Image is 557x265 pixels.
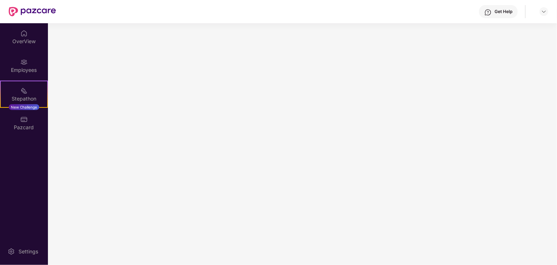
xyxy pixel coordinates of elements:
[8,248,15,255] img: svg+xml;base64,PHN2ZyBpZD0iU2V0dGluZy0yMHgyMCIgeG1sbnM9Imh0dHA6Ly93d3cudzMub3JnLzIwMDAvc3ZnIiB3aW...
[484,9,492,16] img: svg+xml;base64,PHN2ZyBpZD0iSGVscC0zMngzMiIgeG1sbnM9Imh0dHA6Ly93d3cudzMub3JnLzIwMDAvc3ZnIiB3aWR0aD...
[20,58,28,66] img: svg+xml;base64,PHN2ZyBpZD0iRW1wbG95ZWVzIiB4bWxucz0iaHR0cDovL3d3dy53My5vcmcvMjAwMC9zdmciIHdpZHRoPS...
[541,9,547,15] img: svg+xml;base64,PHN2ZyBpZD0iRHJvcGRvd24tMzJ4MzIiIHhtbG5zPSJodHRwOi8vd3d3LnczLm9yZy8yMDAwL3N2ZyIgd2...
[20,116,28,123] img: svg+xml;base64,PHN2ZyBpZD0iUGF6Y2FyZCIgeG1sbnM9Imh0dHA6Ly93d3cudzMub3JnLzIwMDAvc3ZnIiB3aWR0aD0iMj...
[20,87,28,94] img: svg+xml;base64,PHN2ZyB4bWxucz0iaHR0cDovL3d3dy53My5vcmcvMjAwMC9zdmciIHdpZHRoPSIyMSIgaGVpZ2h0PSIyMC...
[20,30,28,37] img: svg+xml;base64,PHN2ZyBpZD0iSG9tZSIgeG1sbnM9Imh0dHA6Ly93d3cudzMub3JnLzIwMDAvc3ZnIiB3aWR0aD0iMjAiIG...
[9,7,56,16] img: New Pazcare Logo
[495,9,512,15] div: Get Help
[1,95,47,102] div: Stepathon
[16,248,40,255] div: Settings
[9,104,39,110] div: New Challenge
